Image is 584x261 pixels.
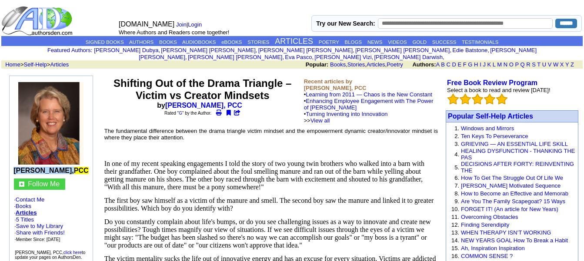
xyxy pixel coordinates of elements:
a: G [468,61,472,68]
a: 5 Titles [16,216,34,223]
a: eBOOKS [221,40,242,45]
font: · · · [14,223,65,242]
font: Shifting Out of the Drama Triangle – Victim vs Creator Mindsets [113,77,291,101]
msreadoutspan: [PERSON_NAME], [13,167,88,174]
a: How To Get The Struggle Out Of Life We [461,175,563,181]
img: bigemptystars.png [484,93,495,105]
a: D [452,61,456,68]
a: VIDEOS [388,40,407,45]
b: by [157,102,248,109]
font: : [47,47,92,53]
a: click here [63,250,82,255]
a: [PERSON_NAME],PCC [13,167,88,174]
font: [DOMAIN_NAME] [119,20,174,28]
a: B [441,61,445,68]
font: · · · [14,196,88,243]
a: Follow Me [28,180,60,188]
a: Enhancing Employee Engagement with The Power of [PERSON_NAME] [304,98,434,111]
a: Books [330,61,346,68]
img: logo_ad.gif [1,6,74,36]
font: 16. [451,253,459,259]
a: SIGNED BOOKS [86,40,124,45]
a: Articles [367,61,385,68]
a: E [457,61,461,68]
a: Articles [50,61,69,68]
font: i [489,48,490,53]
a: [PERSON_NAME] Dubya [94,47,158,53]
font: | [176,21,205,28]
font: 1. [454,125,459,132]
a: K [487,61,491,68]
a: FORGET IT! (An article for New Years) [461,206,558,212]
font: > > [2,61,69,68]
b: Popular: [306,61,329,68]
a: Login [188,21,202,28]
a: S [532,61,536,68]
b: Recent articles by [PERSON_NAME], PCC [304,78,367,91]
a: R [526,61,530,68]
a: AUTHORS [129,40,154,45]
img: bigemptystars.png [460,93,471,105]
a: How to Become an Effective and Memorab [461,190,568,197]
font: i [257,48,258,53]
a: V [548,61,552,68]
font: i [444,55,445,60]
a: [PERSON_NAME] Vizi [314,54,371,60]
span: In one of my recent speaking engagements I told the story of two young twin brothers who walked i... [104,160,424,191]
a: BOOKS [159,40,177,45]
font: 3. [454,141,459,147]
a: Share with Friends! [16,229,65,236]
font: 10. [451,206,459,212]
a: [PERSON_NAME] [PERSON_NAME] [139,47,537,60]
msreadoutspan: PCC [74,167,89,174]
span: Do you constantly complain about life's bumps, or do you see challenging issues as a way to innov... [104,218,431,249]
font: Rated " " by the Author. [164,111,211,116]
a: [PERSON_NAME] Darwish [374,54,443,60]
a: HEALING DYSFUNCTION - THANKING THE PAS [461,148,575,161]
font: • >> [304,111,388,124]
a: O [509,61,514,68]
a: N [504,61,507,68]
a: [PERSON_NAME] [PERSON_NAME] [355,47,450,53]
a: Self-Help [24,61,47,68]
font: i [451,48,452,53]
a: Ten Keys To Perseverance [461,133,528,139]
font: 8. [454,190,459,197]
font: Popular Self-Help Articles [448,112,533,120]
a: TESTIMONIALS [462,40,498,45]
font: i [354,48,355,53]
a: COMMON SENSE ? [461,253,513,259]
a: WHEN THERAPY ISN’T WORKING [461,229,551,236]
font: Select a book to read and review [DATE]! [447,87,551,93]
font: • [304,98,434,124]
font: Member Since: [DATE] [16,237,60,242]
font: 6. [454,175,459,181]
b: Authors: [412,61,436,68]
a: Q [520,61,524,68]
img: gc.jpg [19,182,24,187]
a: Are You The Family Scapegoat? 15 Ways [461,198,565,205]
a: W [553,61,558,68]
a: A [436,61,440,68]
a: T [537,61,541,68]
a: Articles [16,209,37,216]
a: Z [571,61,574,68]
a: M [497,61,502,68]
font: , , , , , , , , , , [94,47,537,60]
a: J [483,61,486,68]
a: Free Book Review Program [447,79,537,86]
a: Turning Inventing into Innovation [306,111,387,117]
img: bigemptystars.png [447,93,459,105]
a: Poetry [387,61,403,68]
font: 4. [454,151,459,158]
a: L [493,61,496,68]
a: Contact Me [16,196,44,203]
a: STORIES [247,40,269,45]
a: H [474,61,478,68]
a: U [542,61,546,68]
a: Join [176,21,187,28]
font: 5. [454,164,459,171]
font: i [187,55,188,60]
font: 2. [454,133,459,139]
